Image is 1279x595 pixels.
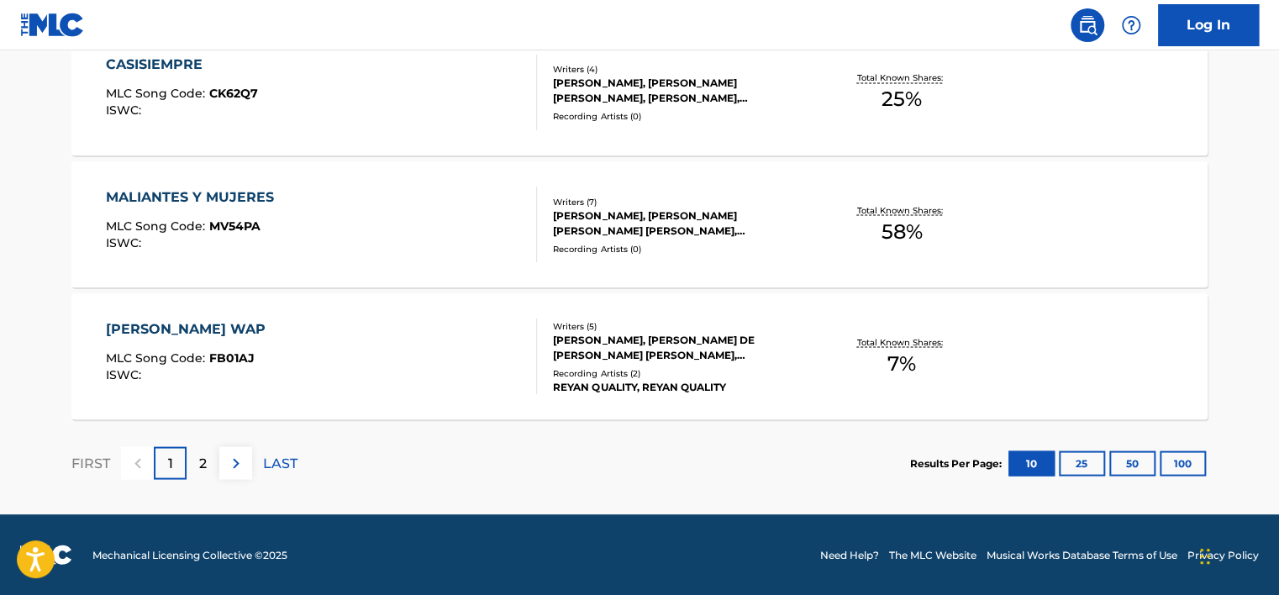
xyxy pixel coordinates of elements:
img: search [1077,15,1097,35]
span: 25 % [882,84,922,114]
button: 50 [1109,450,1155,476]
span: MLC Song Code : [106,86,209,101]
a: Privacy Policy [1187,547,1259,562]
span: MV54PA [209,218,261,233]
div: Help [1114,8,1148,42]
span: ISWC : [106,366,145,382]
button: 25 [1059,450,1105,476]
span: CK62Q7 [209,86,258,101]
div: MALIANTES Y MUJERES [106,187,282,207]
span: ISWC : [106,234,145,250]
a: Log In [1158,4,1259,46]
a: Musical Works Database Terms of Use [987,547,1177,562]
a: CASISIEMPREMLC Song Code:CK62Q7ISWC:Writers (4)[PERSON_NAME], [PERSON_NAME] [PERSON_NAME], [PERSO... [71,29,1208,155]
p: LAST [263,453,297,473]
p: Total Known Shares: [856,203,946,216]
a: Public Search [1071,8,1104,42]
div: REYAN QUALITY, REYAN QUALITY [553,379,807,394]
img: help [1121,15,1141,35]
span: 58 % [881,216,922,246]
div: Drag [1200,531,1210,582]
p: Results Per Page: [910,455,1006,471]
div: [PERSON_NAME], [PERSON_NAME] DE [PERSON_NAME] [PERSON_NAME], [PERSON_NAME] [PERSON_NAME], [PERSON... [553,332,807,362]
span: MLC Song Code : [106,218,209,233]
p: FIRST [71,453,110,473]
div: CASISIEMPRE [106,55,258,75]
button: 100 [1160,450,1206,476]
img: MLC Logo [20,13,85,37]
a: MALIANTES Y MUJERESMLC Song Code:MV54PAISWC:Writers (7)[PERSON_NAME], [PERSON_NAME] [PERSON_NAME]... [71,161,1208,287]
div: Writers ( 4 ) [553,63,807,76]
div: Recording Artists ( 0 ) [553,242,807,255]
div: Recording Artists ( 0 ) [553,110,807,123]
span: Mechanical Licensing Collective © 2025 [92,547,287,562]
div: Recording Artists ( 2 ) [553,366,807,379]
span: MLC Song Code : [106,350,209,365]
a: Need Help? [820,547,879,562]
div: Writers ( 7 ) [553,195,807,208]
span: FB01AJ [209,350,255,365]
span: 7 % [887,348,916,378]
a: [PERSON_NAME] WAPMLC Song Code:FB01AJISWC:Writers (5)[PERSON_NAME], [PERSON_NAME] DE [PERSON_NAME... [71,293,1208,419]
div: Writers ( 5 ) [553,319,807,332]
p: 1 [168,453,173,473]
span: ISWC : [106,103,145,118]
p: Total Known Shares: [856,71,946,84]
iframe: Chat Widget [1195,514,1279,595]
div: [PERSON_NAME], [PERSON_NAME] [PERSON_NAME] [PERSON_NAME], [PERSON_NAME], [PERSON_NAME], [PERSON_N... [553,208,807,238]
div: [PERSON_NAME] WAP [106,319,274,339]
p: Total Known Shares: [856,335,946,348]
div: [PERSON_NAME], [PERSON_NAME] [PERSON_NAME], [PERSON_NAME], [PERSON_NAME] [553,76,807,106]
p: 2 [199,453,207,473]
button: 10 [1008,450,1055,476]
a: The MLC Website [889,547,976,562]
img: right [226,453,246,473]
img: logo [20,545,72,565]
